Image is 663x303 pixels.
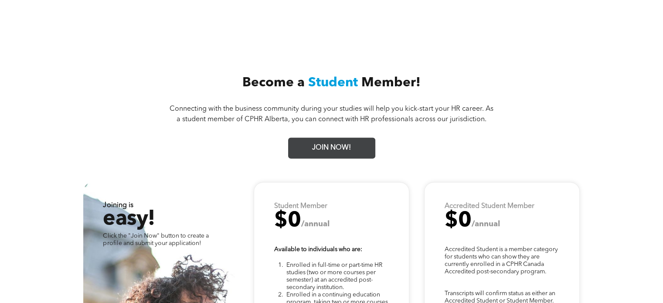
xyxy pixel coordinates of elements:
span: /annual [301,220,330,228]
span: JOIN NOW! [309,140,354,157]
a: JOIN NOW! [288,138,375,159]
strong: Joining is [103,202,133,209]
strong: Available to individuals who are: [274,246,362,252]
span: easy! [103,209,154,230]
span: $0 [274,211,301,232]
strong: Accredited Student Member [445,203,534,210]
span: Click the "Join Now" button to create a profile and submit your application! [103,233,208,246]
span: Accredited Student is a member category for students who can show they are currently enrolled in ... [445,246,558,275]
span: Member! [361,76,421,89]
span: Enrolled in full-time or part-time HR studies (two or more courses per semester) at an accredited... [286,262,382,290]
span: Student [308,76,358,89]
span: /annual [472,220,500,228]
strong: Student Member [274,203,327,210]
span: $0 [445,211,472,232]
span: Connecting with the business community during your studies will help you kick-start your HR caree... [170,106,493,123]
span: Become a [242,76,305,89]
